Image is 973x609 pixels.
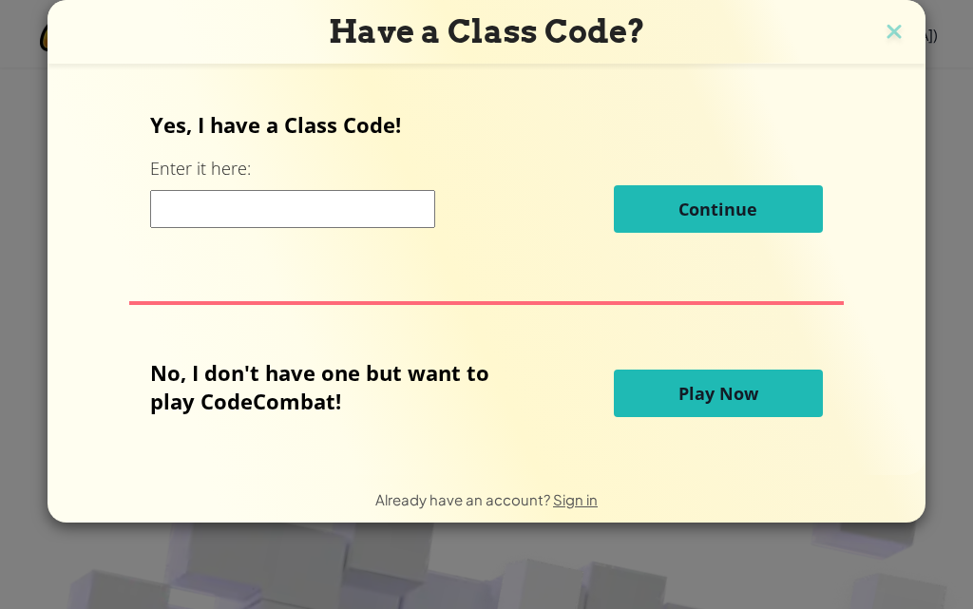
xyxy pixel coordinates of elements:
button: Continue [614,185,823,233]
span: Play Now [678,382,758,405]
span: Continue [678,198,757,220]
label: Enter it here: [150,157,251,181]
p: No, I don't have one but want to play CodeCombat! [150,358,518,415]
img: close icon [882,19,906,48]
a: Sign in [553,490,598,508]
span: Have a Class Code? [329,12,645,50]
span: Already have an account? [375,490,553,508]
button: Play Now [614,370,823,417]
p: Yes, I have a Class Code! [150,110,822,139]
